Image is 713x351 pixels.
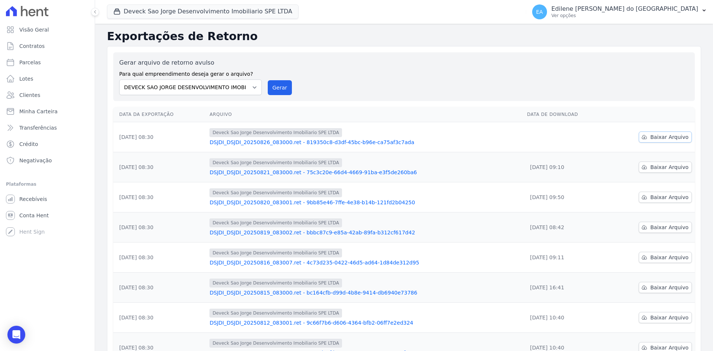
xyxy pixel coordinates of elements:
span: Baixar Arquivo [650,314,688,321]
button: EA Edilene [PERSON_NAME] do [GEOGRAPHIC_DATA] Ver opções [526,1,713,22]
span: Baixar Arquivo [650,133,688,141]
td: [DATE] 08:42 [524,212,608,243]
span: Deveck Sao Jorge Desenvolvimento Imobiliario SPE LTDA [209,188,342,197]
a: DSJDI_DSJDI_20250820_083001.ret - 9bb85e46-7ffe-4e38-b14b-121fd2b04250 [209,199,521,206]
span: Negativação [19,157,52,164]
a: Baixar Arquivo [639,312,692,323]
span: EA [536,9,543,14]
span: Clientes [19,91,40,99]
td: [DATE] 08:30 [113,212,206,243]
td: [DATE] 08:30 [113,243,206,273]
td: [DATE] 16:41 [524,273,608,303]
a: Visão Geral [3,22,92,37]
a: DSJDI_DSJDI_20250821_083000.ret - 75c3c20e-66d4-4669-91ba-e3f5de260ba6 [209,169,521,176]
span: Contratos [19,42,45,50]
span: Minha Carteira [19,108,58,115]
span: Visão Geral [19,26,49,33]
span: Baixar Arquivo [650,163,688,171]
p: Ver opções [551,13,698,19]
span: Deveck Sao Jorge Desenvolvimento Imobiliario SPE LTDA [209,218,342,227]
span: Baixar Arquivo [650,224,688,231]
td: [DATE] 09:10 [524,152,608,182]
a: DSJDI_DSJDI_20250819_083002.ret - bbbc87c9-e85a-42ab-89fa-b312cf617d42 [209,229,521,236]
td: [DATE] 08:30 [113,122,206,152]
span: Deveck Sao Jorge Desenvolvimento Imobiliario SPE LTDA [209,248,342,257]
a: Baixar Arquivo [639,131,692,143]
a: Baixar Arquivo [639,222,692,233]
span: Transferências [19,124,57,131]
button: Gerar [268,80,292,95]
a: Lotes [3,71,92,86]
span: Lotes [19,75,33,82]
a: Negativação [3,153,92,168]
p: Edilene [PERSON_NAME] do [GEOGRAPHIC_DATA] [551,5,698,13]
div: Open Intercom Messenger [7,326,25,344]
td: [DATE] 10:40 [524,303,608,333]
a: Transferências [3,120,92,135]
a: DSJDI_DSJDI_20250826_083000.ret - 819350c8-d3df-45bc-b96e-ca75af3c7ada [209,139,521,146]
a: Recebíveis [3,192,92,207]
a: Baixar Arquivo [639,282,692,293]
h2: Exportações de Retorno [107,30,701,43]
a: Baixar Arquivo [639,192,692,203]
a: Crédito [3,137,92,152]
td: [DATE] 09:11 [524,243,608,273]
td: [DATE] 08:30 [113,182,206,212]
th: Data da Exportação [113,107,206,122]
a: Conta Hent [3,208,92,223]
span: Deveck Sao Jorge Desenvolvimento Imobiliario SPE LTDA [209,339,342,348]
a: Baixar Arquivo [639,162,692,173]
a: Parcelas [3,55,92,70]
span: Deveck Sao Jorge Desenvolvimento Imobiliario SPE LTDA [209,158,342,167]
th: Data de Download [524,107,608,122]
span: Baixar Arquivo [650,254,688,261]
a: DSJDI_DSJDI_20250815_083000.ret - bc164cfb-d99d-4b8e-9414-db6940e73786 [209,289,521,296]
label: Para qual empreendimento deseja gerar o arquivo? [119,67,262,78]
th: Arquivo [206,107,524,122]
label: Gerar arquivo de retorno avulso [119,58,262,67]
a: Clientes [3,88,92,103]
span: Deveck Sao Jorge Desenvolvimento Imobiliario SPE LTDA [209,309,342,318]
span: Conta Hent [19,212,49,219]
span: Baixar Arquivo [650,194,688,201]
span: Parcelas [19,59,41,66]
button: Deveck Sao Jorge Desenvolvimento Imobiliario SPE LTDA [107,4,299,19]
div: Plataformas [6,180,89,189]
a: Minha Carteira [3,104,92,119]
td: [DATE] 08:30 [113,303,206,333]
span: Baixar Arquivo [650,284,688,291]
a: Contratos [3,39,92,53]
span: Deveck Sao Jorge Desenvolvimento Imobiliario SPE LTDA [209,128,342,137]
a: DSJDI_DSJDI_20250816_083007.ret - 4c73d235-0422-46d5-ad64-1d84de312d95 [209,259,521,266]
span: Deveck Sao Jorge Desenvolvimento Imobiliario SPE LTDA [209,279,342,287]
span: Crédito [19,140,38,148]
a: Baixar Arquivo [639,252,692,263]
td: [DATE] 09:50 [524,182,608,212]
span: Recebíveis [19,195,47,203]
td: [DATE] 08:30 [113,152,206,182]
a: DSJDI_DSJDI_20250812_083001.ret - 9c66f7b6-d606-4364-bfb2-06ff7e2ed324 [209,319,521,326]
td: [DATE] 08:30 [113,273,206,303]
